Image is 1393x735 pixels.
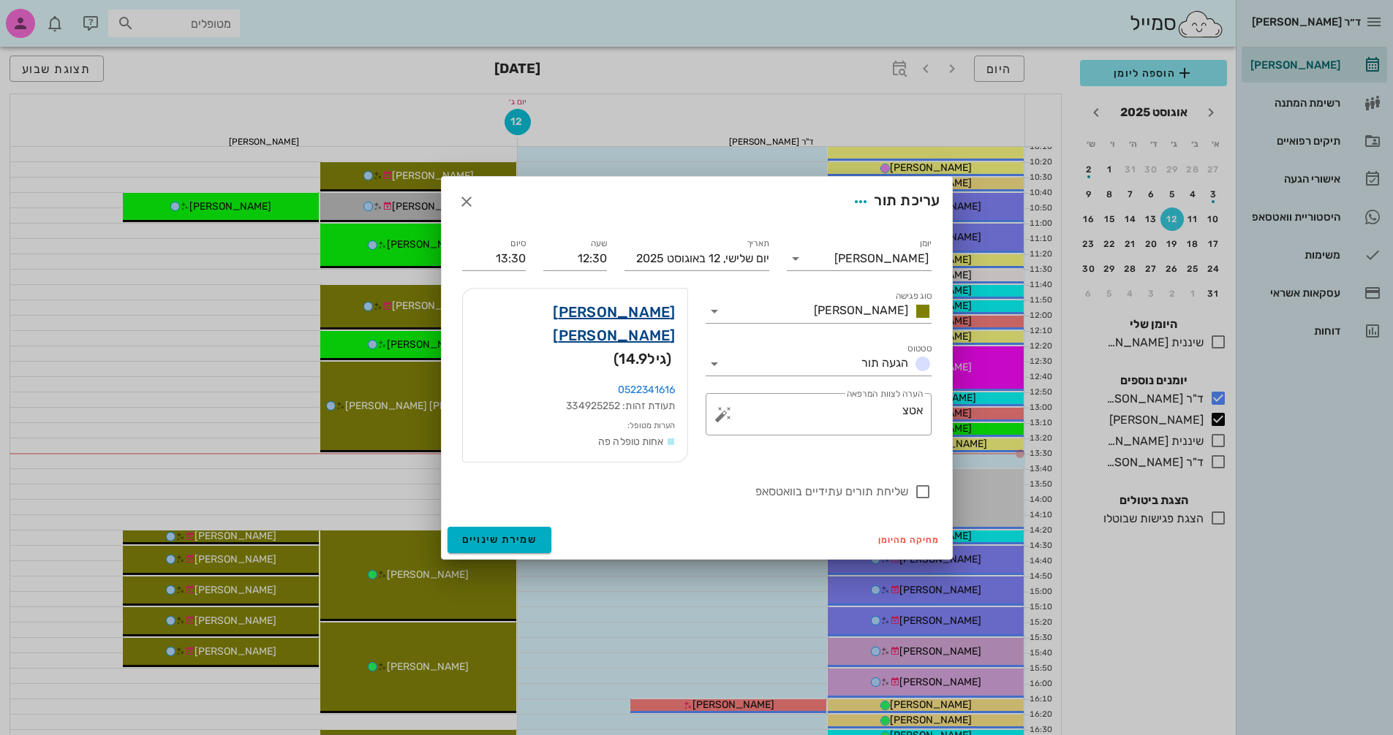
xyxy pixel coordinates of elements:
span: אחות טופלה פה [598,435,663,448]
a: 0522341616 [618,384,676,396]
label: סוג פגישה [895,291,932,302]
span: שמירת שינויים [462,533,537,546]
span: 14.9 [619,350,647,367]
label: שליחת תורים עתידיים בוואטסאפ [462,484,908,499]
span: (גיל ) [614,347,671,370]
label: שעה [590,238,607,249]
label: הערה לצוות המרפאה [846,389,922,400]
span: הגעה תור [861,356,908,370]
div: יומן[PERSON_NAME] [787,247,932,270]
label: יומן [919,238,932,249]
button: מחיקה מהיומן [872,530,946,550]
span: [PERSON_NAME] [814,303,908,317]
div: תעודת זהות: 334925252 [475,398,676,414]
span: מחיקה מהיומן [878,535,940,545]
a: [PERSON_NAME] [PERSON_NAME] [475,300,676,347]
div: סטטוסהגעה תור [706,352,932,376]
label: תאריך [746,238,769,249]
div: [PERSON_NAME] [834,252,929,265]
div: סוג פגישה[PERSON_NAME] [706,300,932,323]
small: הערות מטופל: [627,421,675,430]
label: סיום [510,238,526,249]
button: שמירת שינויים [448,527,552,553]
div: עריכת תור [847,188,940,215]
label: סטטוס [907,343,932,354]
